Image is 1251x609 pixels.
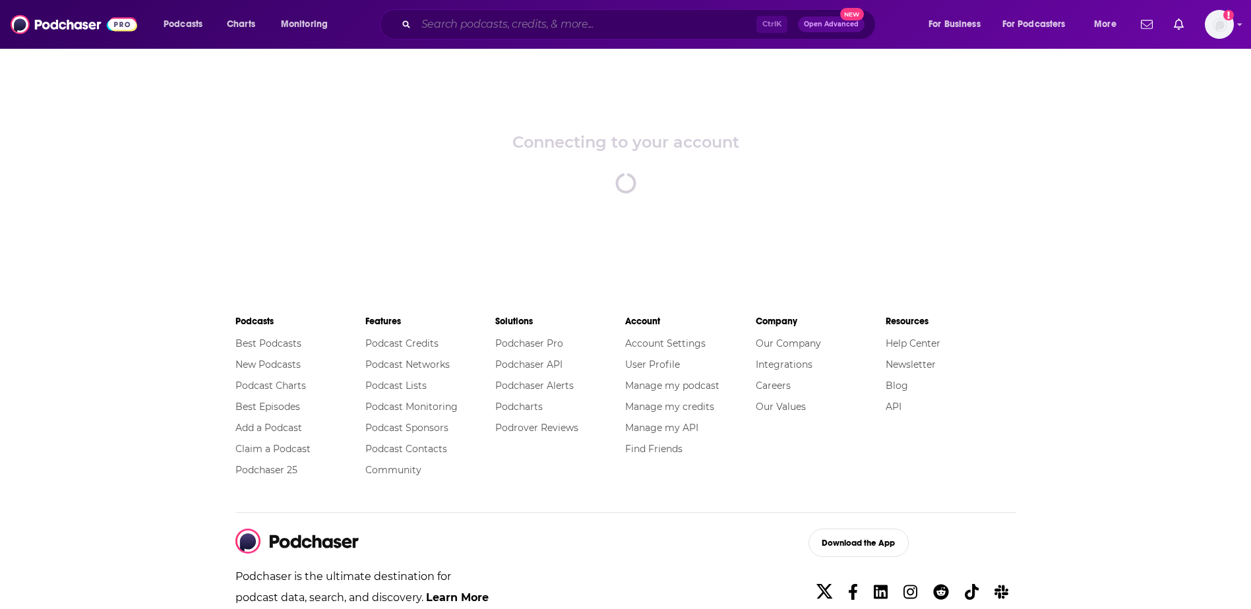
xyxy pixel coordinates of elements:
[1002,15,1066,34] span: For Podcasters
[235,337,301,349] a: Best Podcasts
[989,577,1014,607] a: Slack
[1223,10,1234,20] svg: Add a profile image
[227,15,255,34] span: Charts
[625,443,683,455] a: Find Friends
[235,464,297,476] a: Podchaser 25
[235,443,311,455] a: Claim a Podcast
[365,464,421,476] a: Community
[898,577,923,607] a: Instagram
[756,359,812,370] a: Integrations
[928,577,954,607] a: Reddit
[625,337,706,349] a: Account Settings
[625,359,680,370] a: User Profile
[929,15,981,34] span: For Business
[365,337,439,349] a: Podcast Credits
[235,380,306,391] a: Podcast Charts
[235,401,300,413] a: Best Episodes
[495,422,578,434] a: Podrover Reviews
[886,359,936,370] a: Newsletter
[235,310,365,333] li: Podcasts
[756,380,791,391] a: Careers
[365,359,450,370] a: Podcast Networks
[886,337,940,349] a: Help Center
[994,14,1085,35] button: open menu
[365,380,427,391] a: Podcast Lists
[281,15,328,34] span: Monitoring
[416,14,756,35] input: Search podcasts, credits, & more...
[886,380,908,391] a: Blog
[154,14,220,35] button: open menu
[235,422,302,434] a: Add a Podcast
[495,337,563,349] a: Podchaser Pro
[512,132,739,152] div: Connecting to your account
[919,14,997,35] button: open menu
[1136,13,1158,36] a: Show notifications dropdown
[495,401,543,413] a: Podcharts
[811,577,838,607] a: X/Twitter
[495,310,625,333] li: Solutions
[235,359,301,370] a: New Podcasts
[756,337,821,349] a: Our Company
[886,310,1016,333] li: Resources
[365,401,458,413] a: Podcast Monitoring
[392,9,888,40] div: Search podcasts, credits, & more...
[1094,15,1116,34] span: More
[365,422,448,434] a: Podcast Sponsors
[495,359,563,370] a: Podchaser API
[235,529,359,554] img: Podchaser - Follow, Share and Rate Podcasts
[625,422,698,434] a: Manage my API
[11,12,137,37] img: Podchaser - Follow, Share and Rate Podcasts
[756,16,787,33] span: Ctrl K
[756,310,886,333] li: Company
[960,577,984,607] a: TikTok
[869,577,893,607] a: Linkedin
[886,401,901,413] a: API
[1085,14,1133,35] button: open menu
[164,15,202,34] span: Podcasts
[1205,10,1234,39] span: Logged in as WE_Broadcast1
[1169,13,1189,36] a: Show notifications dropdown
[625,380,719,391] a: Manage my podcast
[495,380,574,391] a: Podchaser Alerts
[625,401,714,413] a: Manage my credits
[426,591,489,604] a: Learn More
[804,21,859,28] span: Open Advanced
[365,443,447,455] a: Podcast Contacts
[1205,10,1234,39] img: User Profile
[809,529,909,557] button: Download the App
[840,8,864,20] span: New
[798,16,865,32] button: Open AdvancedNew
[756,401,806,413] a: Our Values
[843,577,863,607] a: Facebook
[272,14,345,35] button: open menu
[218,14,263,35] a: Charts
[625,310,755,333] li: Account
[365,310,495,333] li: Features
[1205,10,1234,39] button: Show profile menu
